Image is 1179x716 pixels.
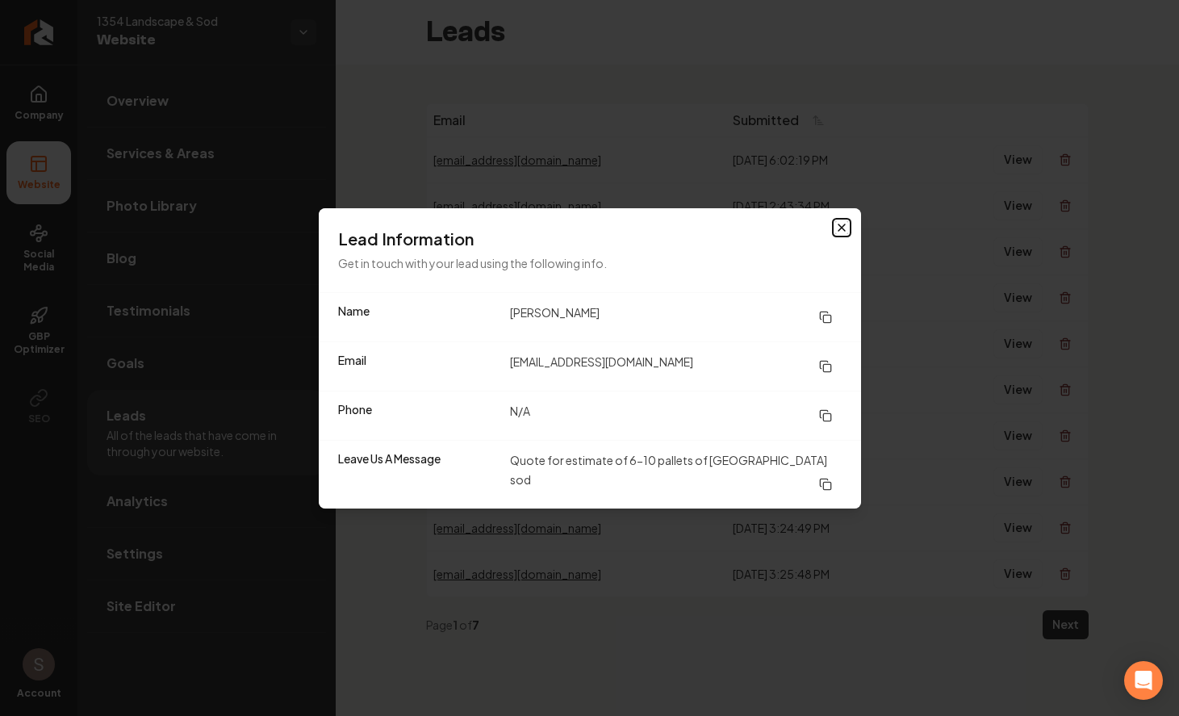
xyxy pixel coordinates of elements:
[338,352,497,381] dt: Email
[338,253,842,273] p: Get in touch with your lead using the following info.
[510,401,842,430] dd: N/A
[510,450,842,499] dd: Quote for estimate of 6-10 pallets of [GEOGRAPHIC_DATA] sod
[510,303,842,332] dd: [PERSON_NAME]
[338,450,497,499] dt: Leave Us A Message
[338,401,497,430] dt: Phone
[338,303,497,332] dt: Name
[338,228,842,250] h3: Lead Information
[510,352,842,381] dd: [EMAIL_ADDRESS][DOMAIN_NAME]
